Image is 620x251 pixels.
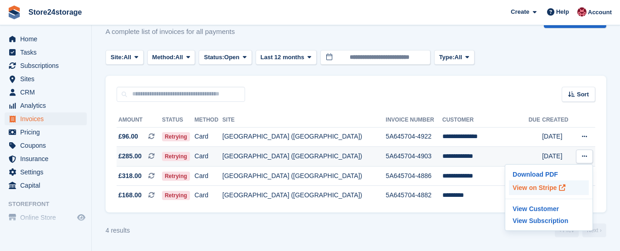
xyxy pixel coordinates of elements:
span: Account [588,8,612,17]
button: Last 12 months [256,50,317,65]
td: Card [195,147,223,167]
span: All [175,53,183,62]
td: 5A645704-4922 [386,127,442,147]
span: All [123,53,131,62]
td: [DATE] [542,127,573,147]
span: Retrying [162,191,190,200]
a: menu [5,59,87,72]
a: menu [5,73,87,85]
span: Create [511,7,529,17]
span: Last 12 months [261,53,304,62]
span: £285.00 [118,151,142,161]
span: Type: [439,53,455,62]
span: Status: [204,53,224,62]
p: A complete list of invoices for all payments [106,27,235,37]
th: Invoice Number [386,113,442,128]
a: menu [5,112,87,125]
a: menu [5,166,87,178]
th: Due [529,113,542,128]
span: Site: [111,53,123,62]
a: menu [5,179,87,192]
span: Subscriptions [20,59,75,72]
img: stora-icon-8386f47178a22dfd0bd8f6a31ec36ba5ce8667c1dd55bd0f319d3a0aa187defe.svg [7,6,21,19]
span: Retrying [162,132,190,141]
span: Insurance [20,152,75,165]
a: menu [5,139,87,152]
span: Help [556,7,569,17]
span: Tasks [20,46,75,59]
th: Created [542,113,573,128]
span: All [454,53,462,62]
td: [GEOGRAPHIC_DATA] ([GEOGRAPHIC_DATA]) [223,186,386,205]
th: Method [195,113,223,128]
a: Download PDF [509,168,589,180]
a: View Subscription [509,215,589,227]
button: Status: Open [199,50,251,65]
button: Site: All [106,50,144,65]
button: Type: All [434,50,475,65]
th: Status [162,113,195,128]
a: Preview store [76,212,87,223]
a: View on Stripe [509,180,589,195]
th: Customer [442,113,529,128]
span: CRM [20,86,75,99]
th: Amount [117,113,162,128]
span: £96.00 [118,132,138,141]
span: Method: [152,53,176,62]
span: Analytics [20,99,75,112]
td: [GEOGRAPHIC_DATA] ([GEOGRAPHIC_DATA]) [223,127,386,147]
a: menu [5,152,87,165]
span: Sort [577,90,589,99]
span: Online Store [20,211,75,224]
span: Pricing [20,126,75,139]
td: [GEOGRAPHIC_DATA] ([GEOGRAPHIC_DATA]) [223,147,386,167]
span: Storefront [8,200,91,209]
a: menu [5,211,87,224]
span: Sites [20,73,75,85]
a: menu [5,33,87,45]
span: Coupons [20,139,75,152]
a: menu [5,46,87,59]
a: menu [5,126,87,139]
td: 5A645704-4903 [386,147,442,167]
td: Card [195,127,223,147]
span: Open [224,53,240,62]
span: £168.00 [118,190,142,200]
td: 5A645704-4882 [386,186,442,205]
a: menu [5,99,87,112]
img: Mandy Huges [577,7,586,17]
a: menu [5,86,87,99]
span: Retrying [162,172,190,181]
div: 4 results [106,226,130,235]
a: Next [582,223,606,237]
a: Store24storage [25,5,86,20]
span: Invoices [20,112,75,125]
span: Settings [20,166,75,178]
td: Card [195,166,223,186]
button: Method: All [147,50,195,65]
span: £318.00 [118,171,142,181]
span: Retrying [162,152,190,161]
td: 5A645704-4886 [386,166,442,186]
th: Site [223,113,386,128]
td: [DATE] [542,147,573,167]
td: Card [195,186,223,205]
span: Capital [20,179,75,192]
td: [GEOGRAPHIC_DATA] ([GEOGRAPHIC_DATA]) [223,166,386,186]
a: View Customer [509,203,589,215]
span: Home [20,33,75,45]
